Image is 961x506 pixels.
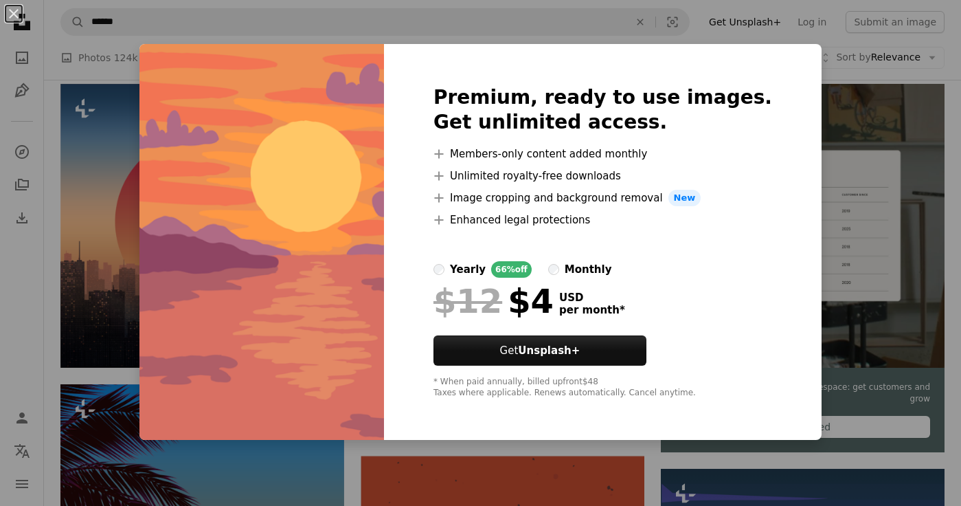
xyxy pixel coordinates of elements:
div: * When paid annually, billed upfront $48 Taxes where applicable. Renews automatically. Cancel any... [433,377,772,399]
div: $4 [433,283,554,319]
div: monthly [565,261,612,278]
strong: Unsplash+ [518,344,580,357]
h2: Premium, ready to use images. Get unlimited access. [433,85,772,135]
input: monthly [548,264,559,275]
input: yearly66%off [433,264,444,275]
span: per month * [559,304,625,316]
div: 66% off [491,261,532,278]
span: USD [559,291,625,304]
div: yearly [450,261,486,278]
span: $12 [433,283,502,319]
li: Enhanced legal protections [433,212,772,228]
li: Members-only content added monthly [433,146,772,162]
img: premium_vector-1714253748947-4c681aa88bb7 [139,44,384,440]
span: New [668,190,701,206]
li: Image cropping and background removal [433,190,772,206]
button: GetUnsplash+ [433,335,646,366]
li: Unlimited royalty-free downloads [433,168,772,184]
